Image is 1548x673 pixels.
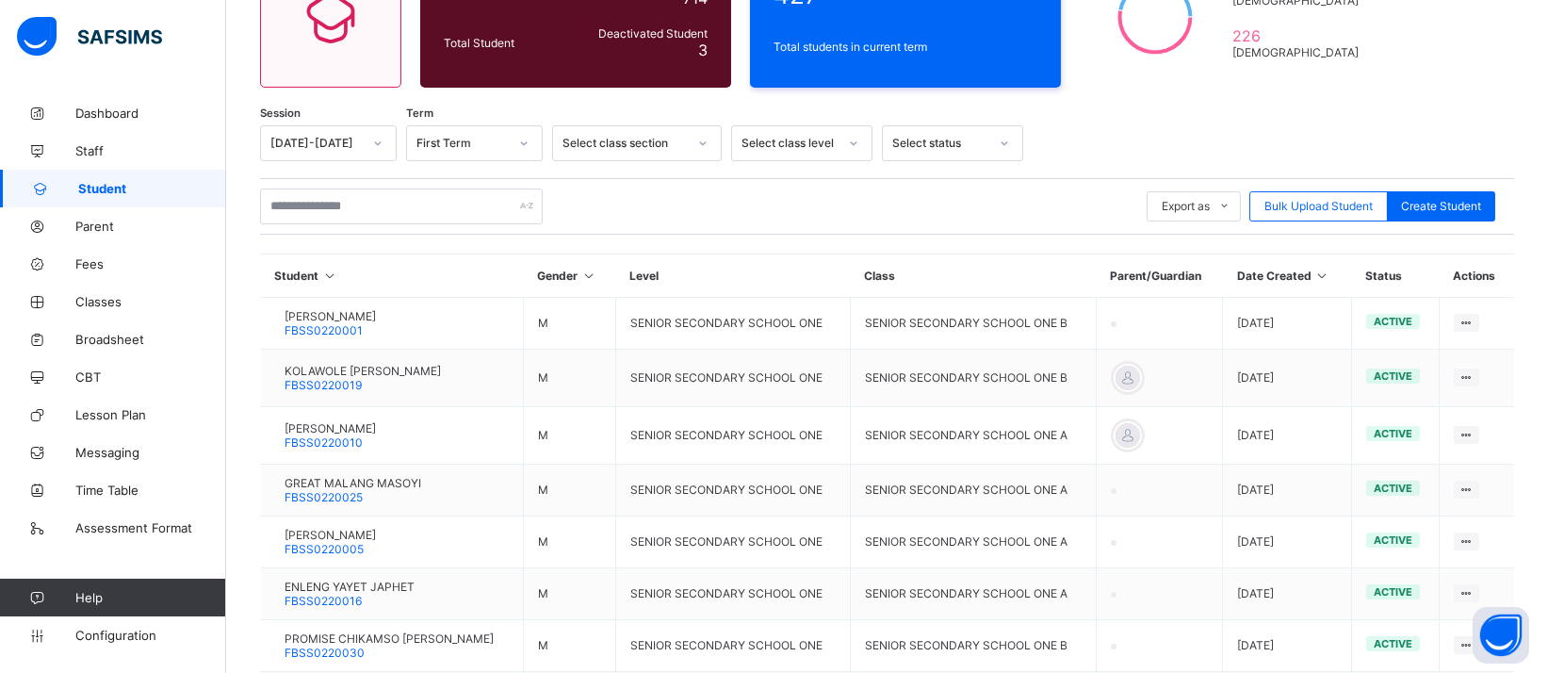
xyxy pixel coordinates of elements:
td: [DATE] [1223,567,1351,619]
span: Parent [75,219,226,234]
th: Level [616,254,851,298]
td: M [523,464,615,516]
span: KOLAWOLE [PERSON_NAME] [285,364,441,378]
td: [DATE] [1223,349,1351,406]
span: FBSS0220025 [285,490,363,504]
span: GREAT MALANG MASOYI [285,476,421,490]
span: Student [78,181,226,196]
td: [DATE] [1223,297,1351,349]
th: Status [1351,254,1439,298]
span: active [1374,369,1412,383]
span: active [1374,637,1412,650]
span: 226 [1232,26,1367,45]
span: Configuration [75,628,225,643]
div: Select class level [741,136,838,150]
td: M [523,619,615,671]
span: Lesson Plan [75,407,226,422]
span: Export as [1162,199,1210,213]
th: Gender [523,254,615,298]
span: [PERSON_NAME] [285,421,376,435]
td: SENIOR SECONDARY SCHOOL ONE [616,349,851,406]
span: Broadsheet [75,332,226,347]
button: Open asap [1473,607,1529,664]
td: SENIOR SECONDARY SCHOOL ONE B [851,619,1097,671]
th: Date Created [1223,254,1351,298]
span: PROMISE CHIKAMSO [PERSON_NAME] [285,632,494,646]
span: active [1374,427,1412,440]
span: active [1374,585,1412,599]
span: CBT [75,369,226,385]
span: Session [260,107,301,120]
td: SENIOR SECONDARY SCHOOL ONE [616,464,851,516]
span: Bulk Upload Student [1264,199,1373,213]
div: First Term [416,136,508,150]
span: FBSS0220001 [285,323,363,337]
td: SENIOR SECONDARY SCHOOL ONE B [851,349,1097,406]
td: SENIOR SECONDARY SCHOOL ONE [616,297,851,349]
div: Select class section [562,136,687,150]
span: Dashboard [75,106,226,121]
td: M [523,349,615,406]
td: M [523,297,615,349]
i: Sort in Ascending Order [580,269,596,283]
span: [PERSON_NAME] [285,309,376,323]
span: Messaging [75,445,226,460]
th: Student [261,254,524,298]
span: [PERSON_NAME] [285,528,376,542]
td: SENIOR SECONDARY SCHOOL ONE A [851,406,1097,464]
span: FBSS0220010 [285,435,363,450]
td: SENIOR SECONDARY SCHOOL ONE B [851,297,1097,349]
span: Staff [75,143,226,158]
td: SENIOR SECONDARY SCHOOL ONE [616,619,851,671]
div: [DATE]-[DATE] [270,136,362,150]
span: Deactivated Student [574,26,708,41]
th: Actions [1439,254,1514,298]
th: Parent/Guardian [1096,254,1223,298]
span: active [1374,533,1412,547]
span: FBSS0220019 [285,378,362,392]
td: SENIOR SECONDARY SCHOOL ONE [616,406,851,464]
td: SENIOR SECONDARY SCHOOL ONE [616,567,851,619]
th: Class [851,254,1097,298]
td: M [523,567,615,619]
td: SENIOR SECONDARY SCHOOL ONE [616,516,851,567]
td: [DATE] [1223,406,1351,464]
span: Time Table [75,483,226,498]
span: Create Student [1401,199,1481,213]
td: M [523,516,615,567]
span: Help [75,590,225,605]
span: active [1374,315,1412,328]
td: SENIOR SECONDARY SCHOOL ONE A [851,464,1097,516]
i: Sort in Ascending Order [322,269,338,283]
td: [DATE] [1223,619,1351,671]
td: SENIOR SECONDARY SCHOOL ONE A [851,567,1097,619]
td: M [523,406,615,464]
div: Total Student [439,31,569,55]
div: Select status [892,136,988,150]
span: FBSS0220030 [285,646,365,660]
span: Total students in current term [774,40,1037,54]
span: 3 [698,41,708,59]
span: Term [406,107,433,120]
td: [DATE] [1223,464,1351,516]
td: SENIOR SECONDARY SCHOOL ONE A [851,516,1097,567]
img: safsims [17,17,162,57]
span: Classes [75,294,226,309]
td: [DATE] [1223,516,1351,567]
span: ENLENG YAYET JAPHET [285,580,415,594]
span: Assessment Format [75,520,226,535]
span: active [1374,482,1412,495]
span: FBSS0220016 [285,594,362,608]
span: [DEMOGRAPHIC_DATA] [1232,45,1367,59]
i: Sort in Ascending Order [1314,269,1330,283]
span: Fees [75,256,226,271]
span: FBSS0220005 [285,542,364,556]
